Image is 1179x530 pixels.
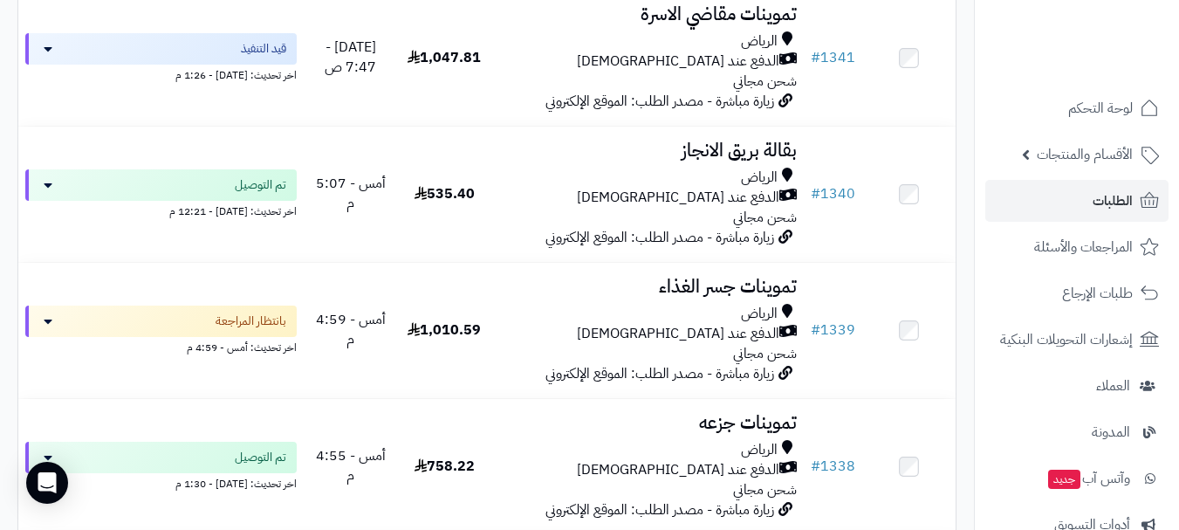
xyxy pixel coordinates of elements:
[316,445,386,486] span: أمس - 4:55 م
[985,272,1169,314] a: طلبات الإرجاع
[216,313,286,330] span: بانتظار المراجعة
[985,411,1169,453] a: المدونة
[1034,235,1133,259] span: المراجعات والأسئلة
[741,168,778,188] span: الرياض
[733,343,797,364] span: شحن مجاني
[577,324,779,344] span: الدفع عند [DEMOGRAPHIC_DATA]
[498,141,797,161] h3: بقالة بريق الانجاز
[985,319,1169,361] a: إشعارات التحويلات البنكية
[235,449,286,466] span: تم التوصيل
[811,320,855,341] a: #1339
[1096,374,1130,398] span: العملاء
[26,462,68,504] div: Open Intercom Messenger
[577,52,779,72] span: الدفع عند [DEMOGRAPHIC_DATA]
[25,337,297,355] div: اخر تحديث: أمس - 4:59 م
[415,456,475,477] span: 758.22
[577,460,779,480] span: الدفع عند [DEMOGRAPHIC_DATA]
[25,201,297,219] div: اخر تحديث: [DATE] - 12:21 م
[811,456,820,477] span: #
[1068,96,1133,120] span: لوحة التحكم
[733,71,797,92] span: شحن مجاني
[985,180,1169,222] a: الطلبات
[498,4,797,24] h3: تموينات مقاضي الاسرة
[811,47,820,68] span: #
[325,37,376,78] span: [DATE] - 7:47 ص
[545,227,774,248] span: زيارة مباشرة - مصدر الطلب: الموقع الإلكتروني
[577,188,779,208] span: الدفع عند [DEMOGRAPHIC_DATA]
[1000,327,1133,352] span: إشعارات التحويلات البنكية
[408,47,481,68] span: 1,047.81
[498,277,797,297] h3: تموينات جسر الغذاء
[545,91,774,112] span: زيارة مباشرة - مصدر الطلب: الموقع الإلكتروني
[498,413,797,433] h3: تموينات جزعه
[25,473,297,492] div: اخر تحديث: [DATE] - 1:30 م
[741,304,778,324] span: الرياض
[741,440,778,460] span: الرياض
[1062,281,1133,306] span: طلبات الإرجاع
[985,458,1169,499] a: وآتس آبجديد
[811,320,820,341] span: #
[1092,420,1130,444] span: المدونة
[733,479,797,500] span: شحن مجاني
[811,183,855,204] a: #1340
[316,309,386,350] span: أمس - 4:59 م
[1048,470,1080,489] span: جديد
[985,87,1169,129] a: لوحة التحكم
[1060,47,1162,84] img: logo-2.png
[811,456,855,477] a: #1338
[316,173,386,214] span: أمس - 5:07 م
[985,226,1169,268] a: المراجعات والأسئلة
[811,47,855,68] a: #1341
[1046,466,1130,491] span: وآتس آب
[408,320,481,341] span: 1,010.59
[811,183,820,204] span: #
[25,65,297,83] div: اخر تحديث: [DATE] - 1:26 م
[741,31,778,52] span: الرياض
[985,365,1169,407] a: العملاء
[415,183,475,204] span: 535.40
[1093,189,1133,213] span: الطلبات
[545,363,774,384] span: زيارة مباشرة - مصدر الطلب: الموقع الإلكتروني
[545,499,774,520] span: زيارة مباشرة - مصدر الطلب: الموقع الإلكتروني
[1037,142,1133,167] span: الأقسام والمنتجات
[241,40,286,58] span: قيد التنفيذ
[235,176,286,194] span: تم التوصيل
[733,207,797,228] span: شحن مجاني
